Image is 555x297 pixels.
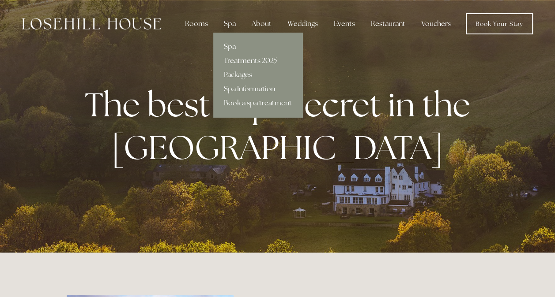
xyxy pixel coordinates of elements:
[217,15,243,33] div: Spa
[327,15,362,33] div: Events
[213,96,302,110] a: Book a spa treatment
[22,18,161,30] img: Losehill House
[466,13,533,34] a: Book Your Stay
[280,15,325,33] div: Weddings
[213,54,302,68] a: Treatments 2025
[178,15,215,33] div: Rooms
[213,40,302,54] a: Spa
[245,15,279,33] div: About
[364,15,412,33] div: Restaurant
[213,68,302,82] a: Packages
[85,83,477,169] strong: The best kept secret in the [GEOGRAPHIC_DATA]
[213,82,302,96] a: Spa Information
[414,15,458,33] a: Vouchers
